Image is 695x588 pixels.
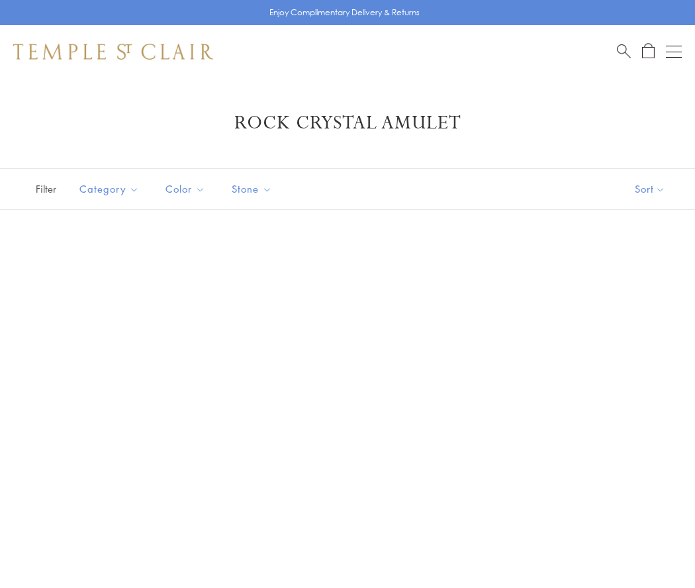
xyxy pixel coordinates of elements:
[33,111,662,135] h1: Rock Crystal Amulet
[13,44,213,60] img: Temple St. Clair
[156,174,215,204] button: Color
[222,174,282,204] button: Stone
[617,43,631,60] a: Search
[73,181,149,197] span: Category
[69,174,149,204] button: Category
[605,169,695,209] button: Show sort by
[225,181,282,197] span: Stone
[666,44,682,60] button: Open navigation
[269,6,420,19] p: Enjoy Complimentary Delivery & Returns
[642,43,655,60] a: Open Shopping Bag
[159,181,215,197] span: Color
